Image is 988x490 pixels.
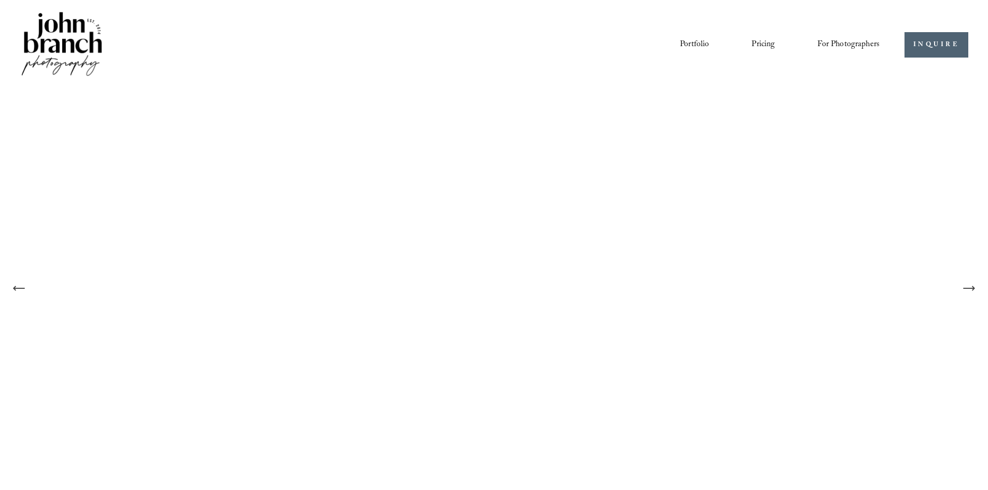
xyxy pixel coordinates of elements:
[20,10,104,80] img: John Branch IV Photography
[680,36,709,53] a: Portfolio
[957,277,980,300] button: Next Slide
[8,277,31,300] button: Previous Slide
[904,32,968,58] a: INQUIRE
[752,36,775,53] a: Pricing
[817,36,880,53] a: folder dropdown
[817,37,880,53] span: For Photographers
